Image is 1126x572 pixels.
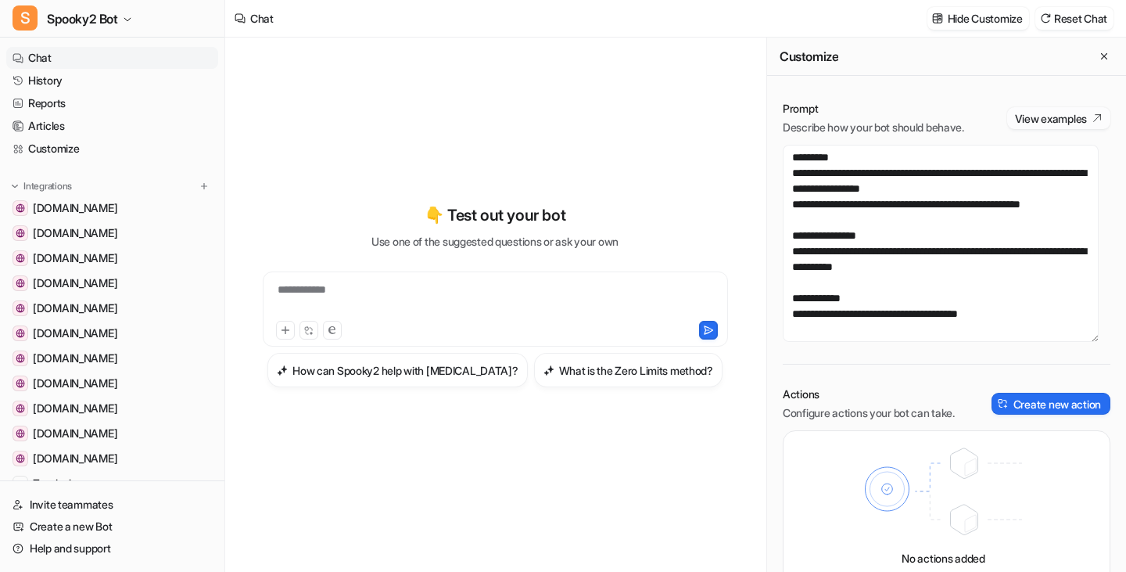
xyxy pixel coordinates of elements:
[992,393,1110,415] button: Create new action
[16,279,25,288] img: www.spooky2videos.com
[33,476,74,491] p: Zendesk
[33,451,117,466] span: [DOMAIN_NAME]
[74,502,87,515] button: Upload attachment
[6,222,218,244] a: www.rifemachineblog.com[DOMAIN_NAME]
[33,401,117,416] span: [DOMAIN_NAME]
[9,181,20,192] img: expand menu
[277,365,288,376] img: How can Spooky2 help with lung cancer?
[1095,47,1113,66] button: Close flyout
[998,398,1009,409] img: create-action-icon.svg
[33,326,117,341] span: [DOMAIN_NAME]
[902,550,985,567] p: No actions added
[16,304,25,313] img: www.spooky2.com
[16,329,25,338] img: www.mabangerp.com
[927,7,1029,30] button: Hide Customize
[23,180,72,192] p: Integrations
[33,275,117,291] span: [DOMAIN_NAME]
[16,254,25,263] img: www.spooky2reviews.com
[49,502,62,515] button: Gif picker
[274,6,303,34] div: Close
[1007,107,1110,129] button: View examples
[783,405,955,421] p: Configure actions your bot can take.
[6,138,218,160] a: Customize
[13,41,256,183] div: Hi [PERSON_NAME]! Currently there is an engineer assigned to your issue who is troubleshooting th...
[6,538,218,559] a: Help and support
[783,101,964,117] p: Prompt
[783,120,964,135] p: Describe how your bot should behave.
[16,203,25,213] img: www.spooky2-mall.com
[783,387,955,402] p: Actions
[245,6,274,36] button: Home
[6,272,218,294] a: www.spooky2videos.com[DOMAIN_NAME]
[25,51,244,174] div: Hi [PERSON_NAME]! Currently there is an engineer assigned to your issue who is troubleshooting th...
[6,178,77,194] button: Integrations
[6,372,218,394] a: app.chatbot.com[DOMAIN_NAME]
[16,228,25,238] img: www.rifemachineblog.com
[250,10,274,27] div: Chat
[6,322,218,344] a: www.mabangerp.com[DOMAIN_NAME]
[45,9,70,34] img: Profile image for Katelin
[33,300,117,316] span: [DOMAIN_NAME]
[6,70,218,92] a: History
[6,398,218,419] a: translate.google.co.uk[DOMAIN_NAME]
[6,516,218,538] a: Create a new Bot
[33,200,117,216] span: [DOMAIN_NAME]
[76,20,145,35] p: Active 1h ago
[267,353,528,387] button: How can Spooky2 help with lung cancer?How can Spooky2 help with [MEDICAL_DATA]?
[13,469,299,496] textarea: Message…
[6,47,218,69] a: Chat
[948,10,1023,27] p: Hide Customize
[268,496,293,521] button: Send a message…
[932,13,943,24] img: customize
[69,205,288,266] div: not just for this one, we also have some other example. It usually happened when customer replied...
[24,502,37,515] button: Emoji picker
[13,5,38,31] span: S
[56,196,300,275] div: not just for this one, we also have some other example. It usually happened when customer replied...
[1035,7,1113,30] button: Reset Chat
[6,92,218,114] a: Reports
[6,347,218,369] a: my.livechatinc.com[DOMAIN_NAME]
[76,8,120,20] h1: Katelin
[16,379,25,388] img: app.chatbot.com
[16,479,25,488] img: Zendesk
[6,423,218,444] a: www.ahaharmony.com[DOMAIN_NAME]
[33,250,117,266] span: [DOMAIN_NAME]
[10,6,40,36] button: go back
[199,181,210,192] img: menu_add.svg
[1040,13,1051,24] img: reset
[33,351,117,366] span: [DOMAIN_NAME]
[6,197,218,219] a: www.spooky2-mall.com[DOMAIN_NAME]
[16,404,25,413] img: translate.google.co.uk
[6,494,218,516] a: Invite teammates
[47,8,118,30] span: Spooky2 Bot
[13,41,300,196] div: Katelin says…
[6,448,218,469] a: chatgpt.com[DOMAIN_NAME]
[33,376,117,391] span: [DOMAIN_NAME]
[6,115,218,137] a: Articles
[6,297,218,319] a: www.spooky2.com[DOMAIN_NAME]
[559,362,713,379] h3: What is the Zero Limits method?
[16,454,25,463] img: chatgpt.com
[780,49,838,64] h2: Customize
[33,225,117,241] span: [DOMAIN_NAME]
[16,354,25,363] img: my.livechatinc.com
[425,203,565,227] p: 👇 Test out your bot
[6,247,218,269] a: www.spooky2reviews.com[DOMAIN_NAME]
[33,426,117,441] span: [DOMAIN_NAME]
[13,196,300,288] div: Myra says…
[16,429,25,438] img: www.ahaharmony.com
[543,365,554,376] img: What is the Zero Limits method?
[371,233,619,250] p: Use one of the suggested questions or ask your own
[13,288,300,309] div: [DATE]
[292,362,518,379] h3: How can Spooky2 help with [MEDICAL_DATA]?
[534,353,723,387] button: What is the Zero Limits method?What is the Zero Limits method?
